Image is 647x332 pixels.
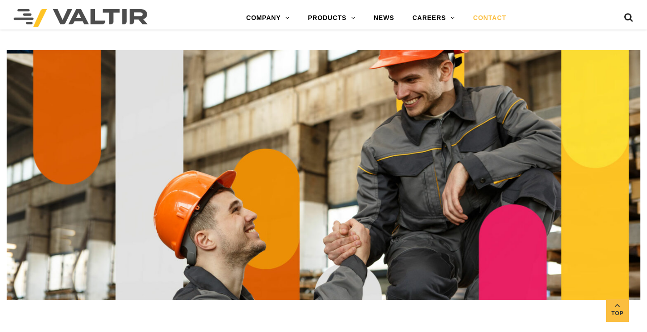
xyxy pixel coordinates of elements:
[464,9,515,27] a: CONTACT
[365,9,403,27] a: NEWS
[14,9,148,27] img: Valtir
[237,9,299,27] a: COMPANY
[299,9,365,27] a: PRODUCTS
[403,9,464,27] a: CAREERS
[606,299,629,322] a: Top
[606,308,629,319] span: Top
[7,50,640,300] img: Contact_1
